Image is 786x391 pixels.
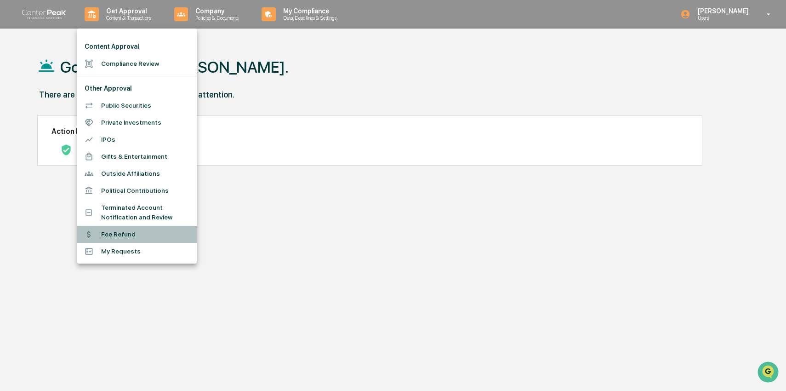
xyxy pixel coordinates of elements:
a: 🔎Data Lookup [6,130,62,146]
li: IPOs [77,131,197,148]
a: 🗄️Attestations [63,112,118,129]
li: Fee Refund [77,226,197,243]
li: Political Contributions [77,182,197,199]
iframe: Open customer support [757,361,781,385]
span: Pylon [91,156,111,163]
div: We're available if you need us! [31,80,116,87]
div: Start new chat [31,70,151,80]
li: Other Approval [77,80,197,97]
div: 🔎 [9,134,17,142]
span: Attestations [76,116,114,125]
a: 🖐️Preclearance [6,112,63,129]
p: How can we help? [9,19,167,34]
li: Content Approval [77,38,197,55]
div: 🗄️ [67,117,74,124]
span: Preclearance [18,116,59,125]
li: Public Securities [77,97,197,114]
li: Private Investments [77,114,197,131]
span: Data Lookup [18,133,58,143]
div: 🖐️ [9,117,17,124]
li: Outside Affiliations [77,165,197,182]
a: Powered byPylon [65,155,111,163]
li: My Requests [77,243,197,260]
li: Terminated Account Notification and Review [77,199,197,226]
li: Compliance Review [77,55,197,72]
button: Start new chat [156,73,167,84]
li: Gifts & Entertainment [77,148,197,165]
img: 1746055101610-c473b297-6a78-478c-a979-82029cc54cd1 [9,70,26,87]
